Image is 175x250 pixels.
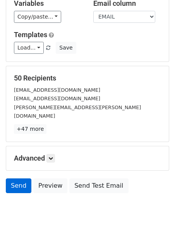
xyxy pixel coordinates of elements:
[14,74,161,82] h5: 50 Recipients
[14,154,161,163] h5: Advanced
[14,42,44,54] a: Load...
[6,178,31,193] a: Send
[14,31,47,39] a: Templates
[33,178,67,193] a: Preview
[14,104,141,119] small: [PERSON_NAME][EMAIL_ADDRESS][PERSON_NAME][DOMAIN_NAME]
[14,96,100,101] small: [EMAIL_ADDRESS][DOMAIN_NAME]
[14,87,100,93] small: [EMAIL_ADDRESS][DOMAIN_NAME]
[14,11,61,23] a: Copy/paste...
[56,42,76,54] button: Save
[136,213,175,250] iframe: Chat Widget
[14,124,46,134] a: +47 more
[69,178,128,193] a: Send Test Email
